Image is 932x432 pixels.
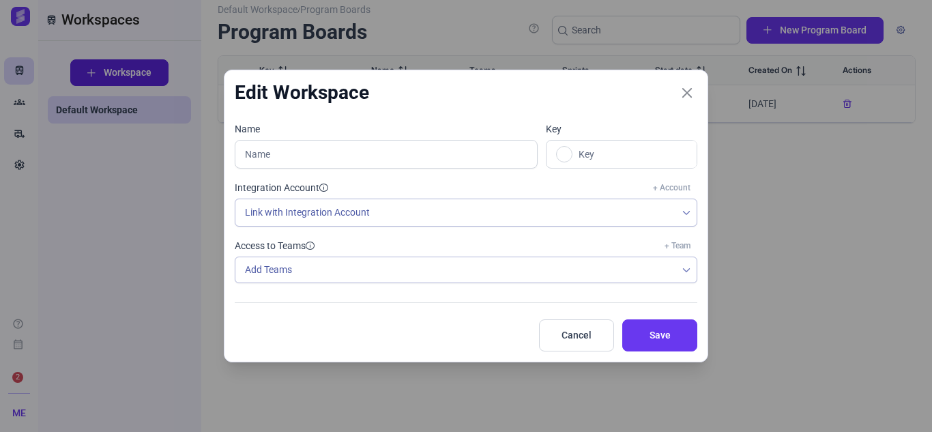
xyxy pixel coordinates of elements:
[539,319,614,351] button: Cancel
[646,178,697,197] a: + Account
[235,122,538,136] label: Name
[622,319,697,351] button: Save
[864,366,932,432] div: Widget de chat
[556,328,597,343] span: Cancel
[235,89,369,96] h3: Edit Workspace
[235,140,538,169] input: Name
[639,328,680,343] span: Save
[235,181,697,195] label: Integration Account
[235,257,676,283] div: Add Teams
[658,236,697,255] a: + Team
[864,366,932,432] iframe: Chat Widget
[546,122,697,136] label: Key
[235,199,676,226] span: Link with Integration Account
[235,239,697,253] label: Access to Teams
[677,83,697,103] button: Close
[577,141,697,168] input: Key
